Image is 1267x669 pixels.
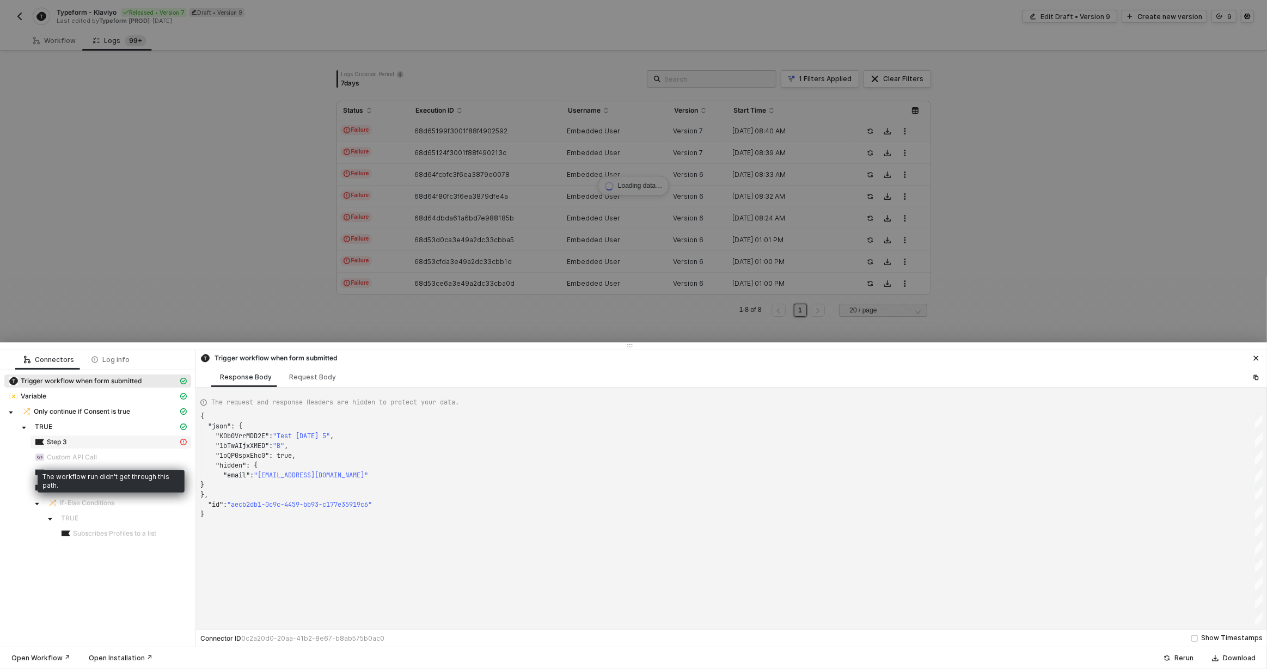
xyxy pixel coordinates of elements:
span: : { [231,422,242,431]
div: Request Body [289,373,336,382]
img: integration-icon [35,438,44,446]
span: caret-down [47,517,53,522]
span: icon-drag-indicator [627,342,633,349]
img: integration-icon [35,483,44,492]
span: "hidden" [216,461,246,470]
span: "KOb0VrrMDD2E" [216,432,269,440]
span: icon-cards [180,424,187,430]
span: caret-down [21,425,27,431]
span: Custom API Call [30,451,191,464]
img: integration-icon [62,529,70,538]
span: Only continue if Consent is true [17,405,191,418]
span: If-Else Conditions [60,499,114,507]
span: : true, [269,451,296,460]
span: TRUE [30,420,191,433]
span: Only continue if Consent is true [34,407,130,416]
img: integration-icon [48,499,57,507]
span: If-Else Conditions [44,496,191,510]
span: Klaviyo [30,466,191,479]
span: The request and response Headers are hidden to protect your data. [211,397,459,407]
span: caret-down [8,410,14,415]
span: "email" [223,471,250,480]
span: "id" [208,500,223,509]
div: Download [1223,654,1256,662]
div: Log info [91,355,130,364]
div: The workflow run didn't get through this path. [38,470,185,493]
span: caret-down [34,501,40,507]
span: icon-exclamation [180,439,187,445]
span: Step 3 [30,435,191,449]
span: : [269,441,273,450]
span: Trigger workflow when form submitted [21,377,142,385]
img: integration-icon [22,407,31,416]
span: TRUE [35,422,52,431]
span: Step 1 [30,481,191,494]
button: Rerun [1156,652,1201,665]
span: } [200,481,204,489]
span: } [200,510,204,519]
span: icon-close [1253,355,1259,361]
span: icon-cards [180,378,187,384]
span: "1bTwAIjxXMED" [216,441,269,450]
span: icon-download [1212,655,1219,661]
span: "Test [DATE] 5" [273,432,330,440]
span: "1oQP0spxEhc0" [216,451,269,460]
span: Trigger workflow when form submitted [4,375,191,388]
img: integration-icon [35,453,44,462]
span: Variable [4,390,191,403]
span: : { [246,461,258,470]
span: icon-logic [24,357,30,363]
span: icon-cards [180,408,187,415]
span: Variable [21,392,46,401]
div: Connector ID [200,634,384,643]
span: , [330,432,334,440]
span: Step 3 [47,438,67,446]
span: Subscribes Profiles to a list [57,527,191,540]
button: Open Installation ↗ [82,652,160,665]
div: Trigger workflow when form submitted [200,353,337,363]
div: Show Timestamps [1201,633,1263,643]
span: : [250,471,254,480]
div: Open Workflow ↗ [11,654,70,662]
div: Response Body [220,373,272,382]
img: integration-icon [201,354,210,363]
span: TRUE [61,514,78,523]
img: integration-icon [35,468,44,477]
span: Subscribes Profiles to a list [73,529,156,538]
span: : [269,432,273,440]
span: "B" [273,441,284,450]
span: "aecb2db1-0c9c-4459-bb93-c177e35919c6" [227,500,372,509]
div: Rerun [1174,654,1193,662]
button: Open Workflow ↗ [4,652,77,665]
span: icon-cards [180,393,187,400]
span: { [200,412,204,421]
button: Download [1205,652,1263,665]
div: Open Installation ↗ [89,654,152,662]
span: "json" [208,422,231,431]
span: icon-copy-paste [1253,374,1259,380]
span: TRUE [57,512,191,525]
span: Custom API Call [47,453,97,462]
span: }, [200,490,208,499]
img: integration-icon [9,377,18,385]
img: integration-icon [9,392,18,401]
div: Connectors [24,355,74,364]
textarea: Editor content;Press Alt+F1 for Accessibility Options. [200,412,201,421]
span: 0c2a20d0-20aa-41b2-8e67-b8ab575b0ac0 [241,634,384,642]
span: , [284,441,288,450]
span: "[EMAIL_ADDRESS][DOMAIN_NAME]" [254,471,368,480]
span: : [223,500,227,509]
span: icon-success-page [1164,655,1170,661]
